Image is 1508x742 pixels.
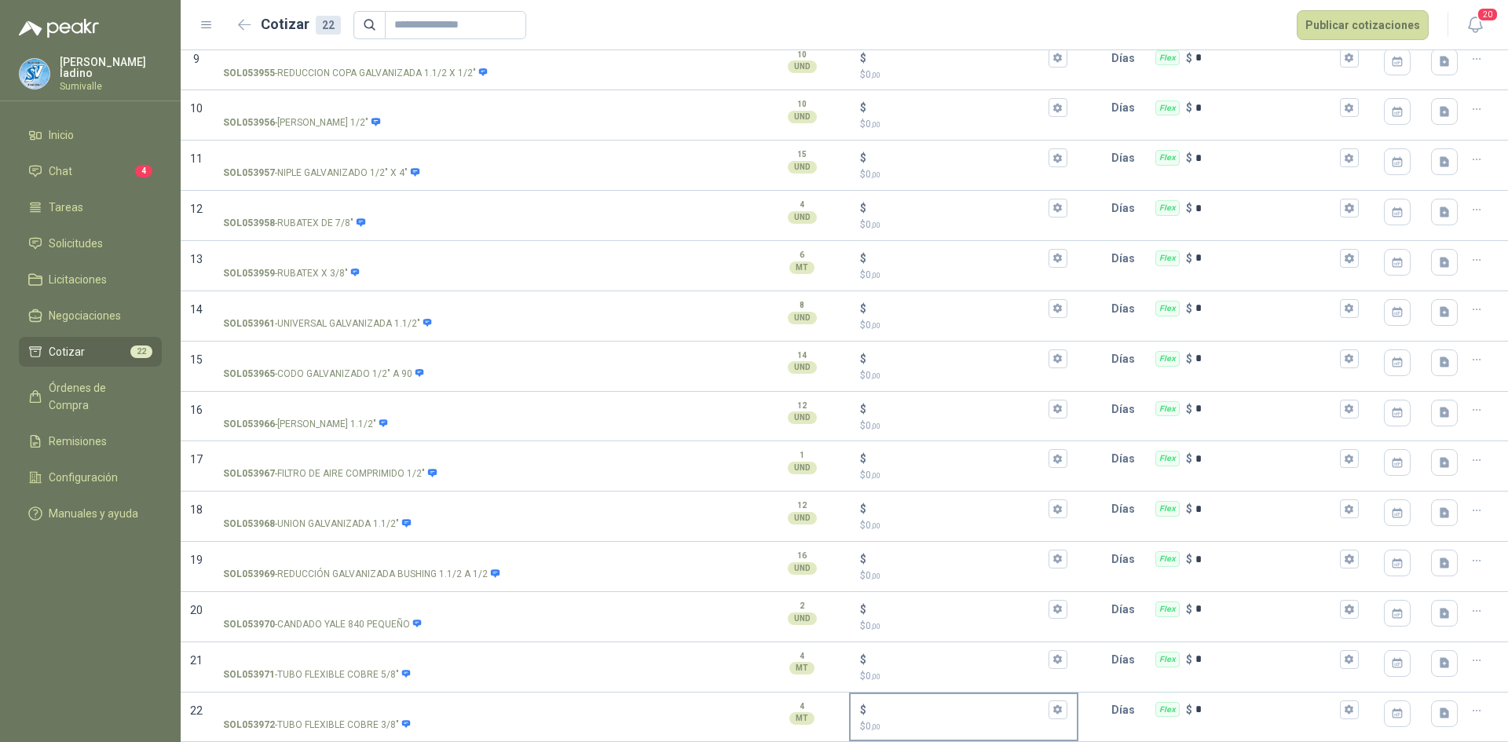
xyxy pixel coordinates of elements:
[788,111,817,123] div: UND
[19,301,162,331] a: Negociaciones
[1155,301,1180,316] div: Flex
[1297,10,1429,40] button: Publicar cotizaciones
[866,69,880,80] span: 0
[866,119,880,130] span: 0
[788,312,817,324] div: UND
[869,403,1045,415] input: $$0,00
[1340,349,1359,368] button: Flex $
[223,266,361,281] p: - RUBATEX X 3/8"
[869,653,1045,665] input: $$0,00
[866,370,880,381] span: 0
[49,235,103,252] span: Solicitudes
[869,302,1045,314] input: $$0,00
[223,166,420,181] p: - NIPLE GALVANIZADO 1/2" X 4"
[190,554,203,566] span: 19
[871,521,880,530] span: ,00
[788,60,817,73] div: UND
[223,66,275,81] strong: SOL053955
[1195,102,1337,114] input: Flex $
[869,603,1045,615] input: $$0,00
[788,462,817,474] div: UND
[1195,603,1337,615] input: Flex $
[19,265,162,294] a: Licitaciones
[1111,243,1141,274] p: Días
[800,650,804,663] p: 4
[49,433,107,450] span: Remisiones
[869,152,1045,164] input: $$0,00
[788,161,817,174] div: UND
[1186,49,1192,67] p: $
[866,269,880,280] span: 0
[49,307,121,324] span: Negociaciones
[20,59,49,89] img: Company Logo
[1186,199,1192,217] p: $
[1049,98,1067,117] button: $$0,00
[1111,142,1141,174] p: Días
[1111,644,1141,675] p: Días
[1049,650,1067,669] button: $$0,00
[860,250,866,267] p: $
[866,470,880,481] span: 0
[860,500,866,517] p: $
[866,420,880,431] span: 0
[1049,249,1067,268] button: $$0,00
[1111,92,1141,123] p: Días
[869,252,1045,264] input: $$0,00
[871,120,880,129] span: ,00
[869,453,1045,465] input: $$0,00
[223,316,275,331] strong: SOL053961
[866,620,880,631] span: 0
[860,99,866,116] p: $
[190,704,203,717] span: 22
[49,199,83,216] span: Tareas
[130,345,152,358] span: 22
[800,449,804,462] p: 1
[860,217,1067,232] p: $
[49,505,138,522] span: Manuales y ayuda
[1340,400,1359,419] button: Flex $
[860,300,866,317] p: $
[190,102,203,115] span: 10
[1111,594,1141,625] p: Días
[1111,192,1141,224] p: Días
[1340,650,1359,669] button: Flex $
[223,466,275,481] strong: SOL053967
[788,211,817,224] div: UND
[223,654,515,666] input: SOL053971-TUBO FLEXIBLE COBRE 5/8"
[871,271,880,280] span: ,00
[1186,300,1192,317] p: $
[49,126,74,144] span: Inicio
[797,349,807,362] p: 14
[797,400,807,412] p: 12
[1049,299,1067,318] button: $$0,00
[788,411,817,424] div: UND
[1155,351,1180,367] div: Flex
[190,303,203,316] span: 14
[1155,250,1180,266] div: Flex
[1049,400,1067,419] button: $$0,00
[190,152,203,165] span: 11
[797,148,807,161] p: 15
[223,152,515,164] input: SOL053957-NIPLE GALVANIZADO 1/2" X 4"
[1111,293,1141,324] p: Días
[223,453,515,465] input: SOL053967-FILTRO DE AIRE COMPRIMIDO 1/2"
[261,13,341,35] h2: Cotizar
[223,115,275,130] strong: SOL053956
[1155,50,1180,66] div: Flex
[871,471,880,480] span: ,00
[1340,148,1359,167] button: Flex $
[869,353,1045,364] input: $$0,00
[860,419,1067,433] p: $
[223,617,275,632] strong: SOL053970
[223,667,275,682] strong: SOL053971
[223,102,515,114] input: SOL053956-[PERSON_NAME] 1/2"
[871,622,880,631] span: ,00
[1049,449,1067,468] button: $$0,00
[1155,551,1180,567] div: Flex
[869,554,1045,565] input: $$0,00
[1155,200,1180,216] div: Flex
[1195,203,1337,214] input: Flex $
[1340,550,1359,568] button: Flex $
[800,249,804,261] p: 6
[60,82,162,91] p: Sumivalle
